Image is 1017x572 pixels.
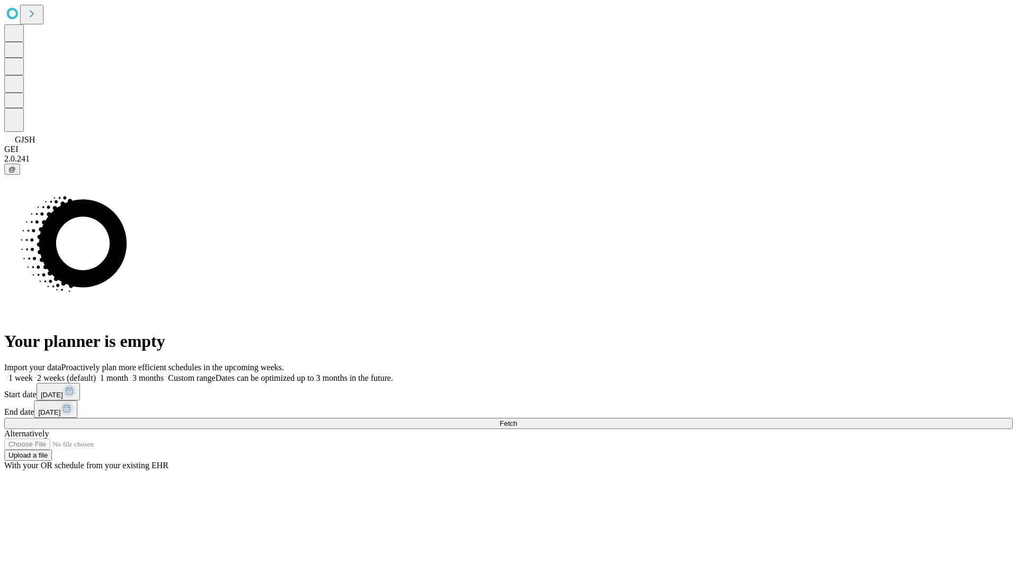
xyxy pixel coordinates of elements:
span: Dates can be optimized up to 3 months in the future. [216,373,393,382]
button: Fetch [4,418,1013,429]
span: @ [8,165,16,173]
span: Fetch [499,419,517,427]
span: Alternatively [4,429,49,438]
button: [DATE] [37,383,80,400]
span: [DATE] [38,408,60,416]
span: [DATE] [41,391,63,399]
span: 2 weeks (default) [37,373,96,382]
span: Custom range [168,373,215,382]
div: End date [4,400,1013,418]
button: [DATE] [34,400,77,418]
span: 3 months [132,373,164,382]
div: GEI [4,145,1013,154]
span: 1 week [8,373,33,382]
div: 2.0.241 [4,154,1013,164]
h1: Your planner is empty [4,332,1013,351]
span: GJSH [15,135,35,144]
button: @ [4,164,20,175]
span: With your OR schedule from your existing EHR [4,461,168,470]
div: Start date [4,383,1013,400]
span: Import your data [4,363,61,372]
span: Proactively plan more efficient schedules in the upcoming weeks. [61,363,284,372]
button: Upload a file [4,450,52,461]
span: 1 month [100,373,128,382]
